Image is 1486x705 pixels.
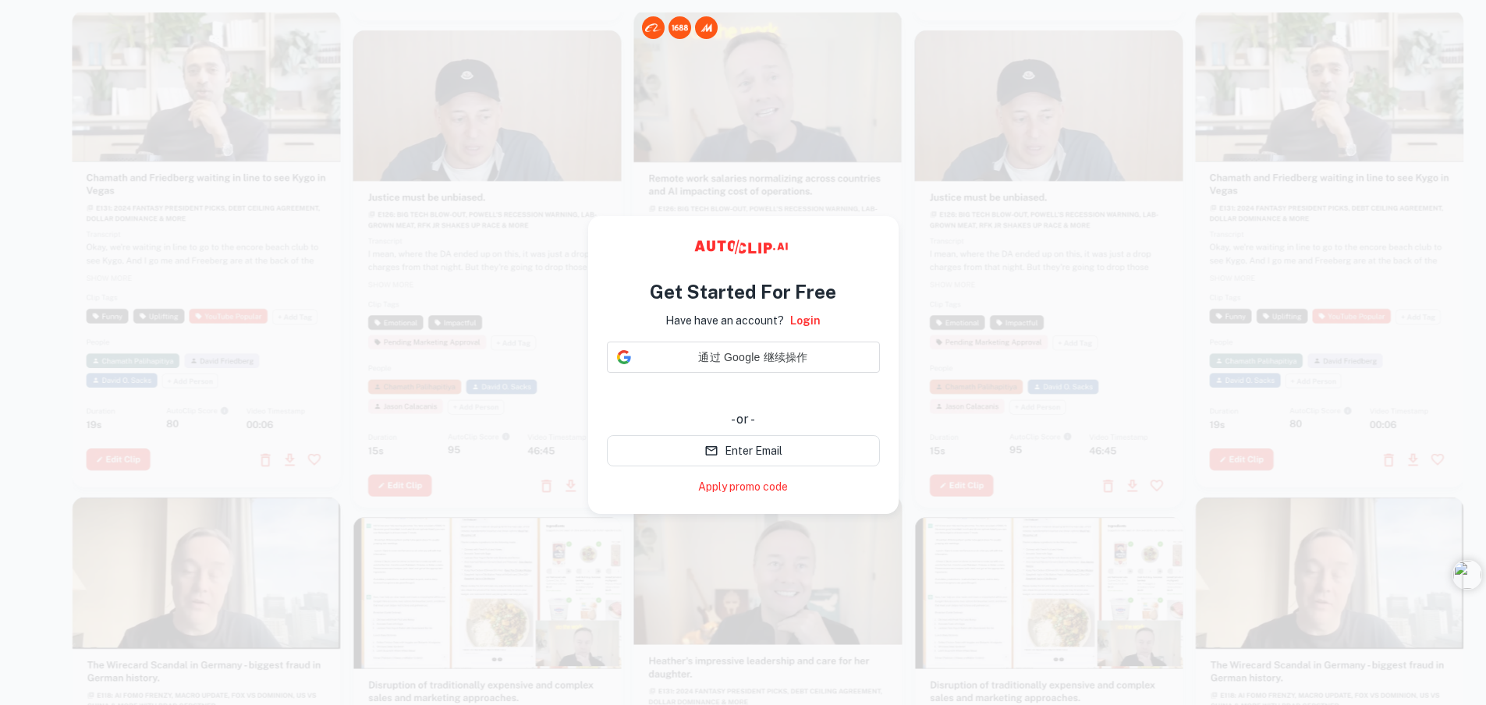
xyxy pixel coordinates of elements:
a: Login [790,312,821,329]
a: Apply promo code [698,479,788,495]
span: 通过 Google 继续操作 [637,349,870,366]
p: Have have an account? [665,312,784,329]
iframe: “使用 Google 账号登录”按钮 [599,371,888,406]
h4: Get Started For Free [650,278,836,306]
button: Enter Email [607,435,880,466]
div: - or - [607,410,880,429]
div: 通过 Google 继续操作 [607,342,880,373]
